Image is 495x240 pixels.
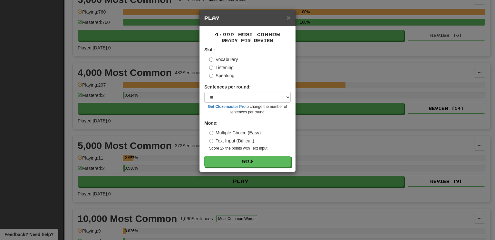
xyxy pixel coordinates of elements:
button: Close [287,14,291,21]
label: Vocabulary [209,56,238,63]
input: Listening [209,66,213,70]
input: Text Input (Difficult) [209,139,213,143]
input: Speaking [209,74,213,78]
label: Speaking [209,72,234,79]
small: Ready for Review [204,38,291,43]
label: Text Input (Difficult) [209,138,254,144]
small: Score 2x the points with Text Input ! [209,146,291,151]
strong: Mode: [204,120,218,126]
strong: Skill: [204,47,215,52]
small: to change the number of sentences per round! [204,104,291,115]
input: Multiple Choice (Easy) [209,131,213,135]
input: Vocabulary [209,57,213,62]
label: Sentences per round: [204,84,251,90]
label: Multiple Choice (Easy) [209,130,261,136]
a: Get Clozemaster Pro [208,104,246,109]
span: 4,000 Most Common [215,32,280,37]
label: Listening [209,64,234,71]
button: Go [204,156,291,167]
h5: Play [204,15,291,21]
span: × [287,14,291,21]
